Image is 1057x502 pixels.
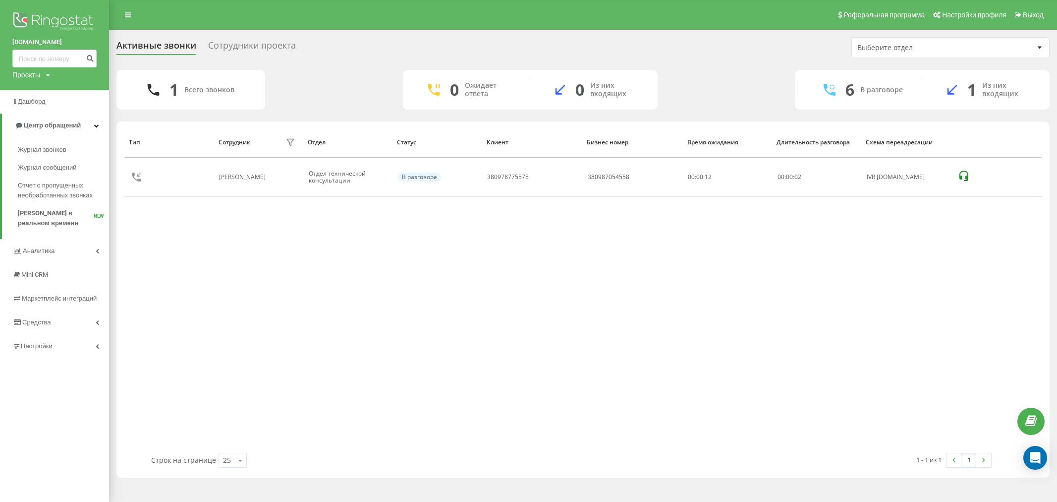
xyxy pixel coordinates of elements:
span: Средства [22,318,51,326]
div: Из них входящих [982,81,1035,98]
a: Журнал сообщений [18,159,109,177]
div: Проекты [12,70,40,80]
div: Выберите отдел [857,44,976,52]
a: 1 [961,453,976,467]
div: 380987054558 [588,174,629,181]
div: [PERSON_NAME] [219,174,268,181]
div: Время ожидания [687,139,767,146]
div: Всего звонков [184,86,234,94]
span: Настройки профиля [942,11,1006,19]
a: [PERSON_NAME] в реальном времениNEW [18,204,109,232]
a: Центр обращений [2,114,109,137]
div: Из них входящих [590,81,643,98]
div: Тип [129,139,209,146]
div: В разговоре [398,173,441,182]
div: : : [778,174,801,181]
span: Реферальная программа [843,11,925,19]
a: Журнал звонков [18,141,109,159]
div: 00:00:12 [688,174,766,181]
div: IVR [DOMAIN_NAME] [867,174,947,181]
a: [DOMAIN_NAME] [12,37,97,47]
span: Выход [1023,11,1044,19]
span: Mini CRM [21,271,48,278]
img: Ringostat logo [12,10,97,35]
div: Бизнес номер [587,139,678,146]
div: 0 [450,80,459,99]
div: Отдел [308,139,388,146]
div: Сотрудник [219,139,250,146]
span: Аналитика [23,247,55,254]
span: [PERSON_NAME] в реальном времени [18,208,94,228]
div: Open Intercom Messenger [1023,446,1047,470]
span: Журнал сообщений [18,163,76,173]
span: Отчет о пропущенных необработанных звонках [18,181,104,200]
div: Сотрудники проекта [208,40,296,56]
span: Журнал звонков [18,145,66,155]
span: 00 [778,173,784,181]
span: Маркетплейс интеграций [22,295,97,302]
div: 1 - 1 из 1 [916,455,942,465]
div: Активные звонки [116,40,196,56]
div: 0 [575,80,584,99]
div: 1 [967,80,976,99]
div: 1 [169,80,178,99]
span: Центр обращений [24,122,81,129]
span: Строк на странице [151,455,216,465]
input: Поиск по номеру [12,50,97,67]
span: 00 [786,173,793,181]
a: Отчет о пропущенных необработанных звонках [18,177,109,204]
span: Дашборд [18,98,46,105]
div: Клиент [487,139,578,146]
div: В разговоре [860,86,903,94]
div: Статус [397,139,477,146]
div: Ожидает ответа [465,81,515,98]
span: 02 [794,173,801,181]
div: 25 [223,455,231,465]
div: 6 [845,80,854,99]
span: Настройки [21,342,53,350]
div: Схема переадресации [866,139,947,146]
div: 380978775575 [487,174,529,181]
div: Длительность разговора [777,139,856,146]
div: Отдел технической консультации [309,170,387,185]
